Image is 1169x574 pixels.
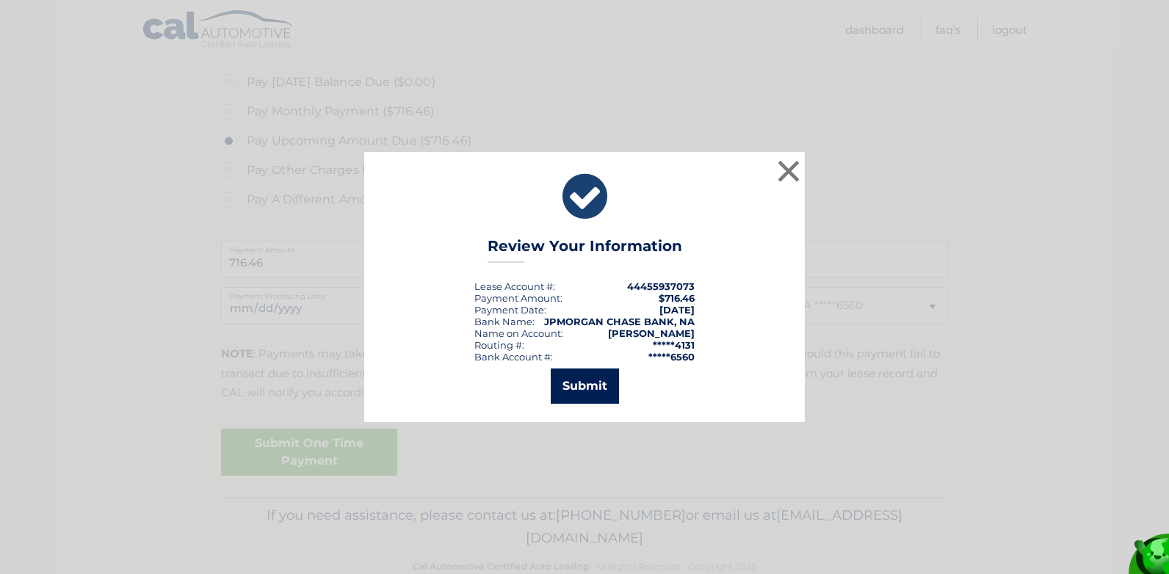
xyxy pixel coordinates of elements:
[488,237,682,263] h3: Review Your Information
[608,327,695,339] strong: [PERSON_NAME]
[474,292,562,304] div: Payment Amount:
[474,339,524,351] div: Routing #:
[474,351,553,363] div: Bank Account #:
[474,304,544,316] span: Payment Date
[474,327,563,339] div: Name on Account:
[544,316,695,327] strong: JPMORGAN CHASE BANK, NA
[627,280,695,292] strong: 44455937073
[774,156,803,186] button: ×
[659,304,695,316] span: [DATE]
[474,316,535,327] div: Bank Name:
[474,304,546,316] div: :
[474,280,555,292] div: Lease Account #:
[659,292,695,304] span: $716.46
[551,368,619,404] button: Submit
